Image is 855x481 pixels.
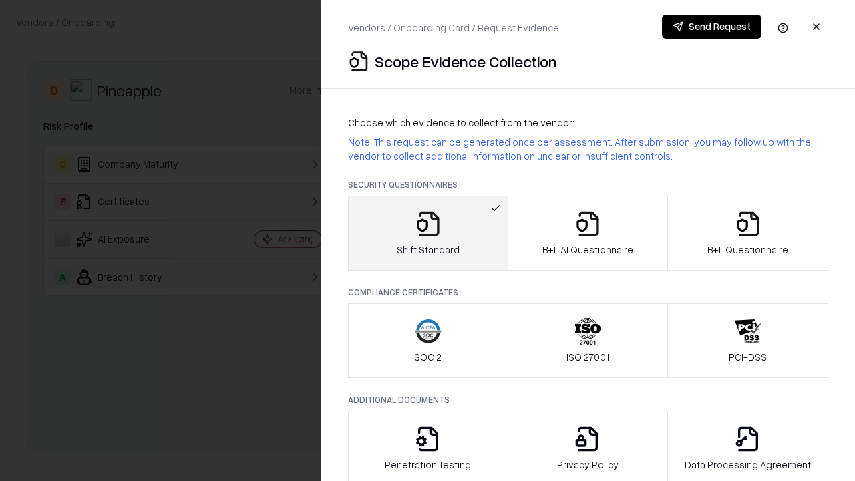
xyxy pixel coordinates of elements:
button: Send Request [662,15,761,39]
p: PCI-DSS [729,350,767,364]
button: Shift Standard [348,196,508,271]
button: B+L Questionnaire [667,196,828,271]
p: Choose which evidence to collect from the vendor: [348,116,828,130]
p: Scope Evidence Collection [375,51,557,72]
button: PCI-DSS [667,303,828,378]
p: B+L AI Questionnaire [542,243,633,257]
p: Penetration Testing [385,458,471,472]
p: Additional Documents [348,394,828,406]
p: B+L Questionnaire [707,243,788,257]
p: Compliance Certificates [348,287,828,298]
button: SOC 2 [348,303,508,378]
p: Shift Standard [397,243,460,257]
p: Privacy Policy [557,458,619,472]
button: B+L AI Questionnaire [508,196,669,271]
p: ISO 27001 [566,350,609,364]
p: Data Processing Agreement [685,458,811,472]
p: Note: This request can be generated once per assessment. After submission, you may follow up with... [348,135,828,163]
p: Security Questionnaires [348,179,828,190]
p: Vendors / Onboarding Card / Request Evidence [348,21,559,35]
button: ISO 27001 [508,303,669,378]
p: SOC 2 [414,350,442,364]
